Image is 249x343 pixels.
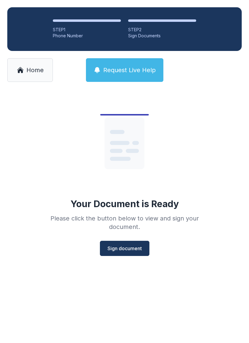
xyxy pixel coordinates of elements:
div: Your Document is Ready [70,198,179,209]
div: Sign Documents [128,33,196,39]
div: Phone Number [53,33,121,39]
span: Request Live Help [103,66,156,74]
span: Sign document [107,245,142,252]
div: STEP 2 [128,27,196,33]
span: Home [26,66,44,74]
div: Please click the button below to view and sign your document. [37,214,212,231]
div: STEP 1 [53,27,121,33]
